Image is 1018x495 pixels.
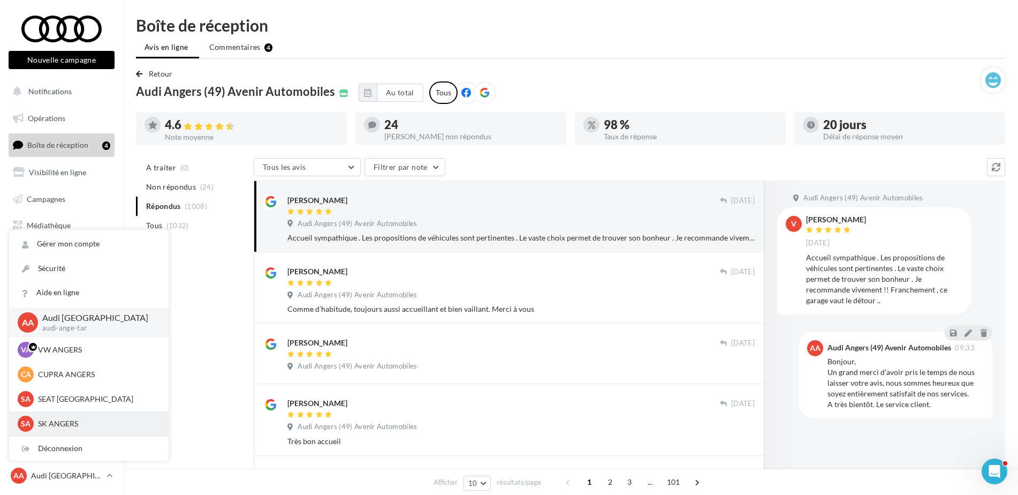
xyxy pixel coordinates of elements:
[31,470,102,481] p: Audi [GEOGRAPHIC_DATA]
[604,119,777,131] div: 98 %
[6,80,112,103] button: Notifications
[497,477,541,487] span: résultats/page
[810,343,821,354] span: AA
[823,119,997,131] div: 20 jours
[287,304,755,314] div: Comme d’habitude, toujours aussi accueillant et bien vaillant. Merci à vous
[28,87,72,96] span: Notifications
[21,344,31,355] span: VA
[9,257,169,281] a: Sécurité
[200,183,214,191] span: (24)
[21,418,31,429] span: SA
[803,193,923,203] span: Audi Angers (49) Avenir Automobiles
[731,196,755,206] span: [DATE]
[136,67,177,80] button: Retour
[146,182,196,192] span: Non répondus
[38,394,156,404] p: SEAT [GEOGRAPHIC_DATA]
[6,214,117,237] a: Médiathèque
[298,290,417,300] span: Audi Angers (49) Avenir Automobiles
[165,119,338,131] div: 4.6
[27,140,88,149] span: Boîte de réception
[791,219,796,229] span: v
[209,42,261,52] span: Commentaires
[38,369,156,380] p: CUPRA ANGERS
[731,339,755,348] span: [DATE]
[604,133,777,140] div: Taux de réponse
[359,84,423,102] button: Au total
[27,221,71,230] span: Médiathèque
[581,474,598,491] span: 1
[9,466,115,486] a: AA Audi [GEOGRAPHIC_DATA]
[21,394,31,404] span: SA
[263,162,306,171] span: Tous les avis
[434,477,458,487] span: Afficher
[42,324,151,333] p: audi-ange-tar
[287,398,347,409] div: [PERSON_NAME]
[13,470,24,481] span: AA
[28,114,65,123] span: Opérations
[42,312,151,324] p: Audi [GEOGRAPHIC_DATA]
[731,399,755,409] span: [DATE]
[621,474,638,491] span: 3
[663,474,685,491] span: 101
[642,474,659,491] span: ...
[38,418,156,429] p: SK ANGERS
[298,362,417,371] span: Audi Angers (49) Avenir Automobiles
[149,69,173,78] span: Retour
[377,84,423,102] button: Au total
[102,141,110,150] div: 4
[298,422,417,432] span: Audi Angers (49) Avenir Automobiles
[287,232,755,243] div: Accueil sympathique . Les propositions de véhicules sont pertinentes . Le vaste choix permet de t...
[827,356,984,410] div: Bonjour, Un grand merci d’avoir pris le temps de nous laisser votre avis, nous sommes heureux que...
[287,195,347,206] div: [PERSON_NAME]
[429,81,458,104] div: Tous
[806,216,866,223] div: [PERSON_NAME]
[806,252,962,306] div: Accueil sympathique . Les propositions de véhicules sont pertinentes . Le vaste choix permet de t...
[136,17,1005,33] div: Boîte de réception
[166,221,189,230] span: (1032)
[364,158,445,176] button: Filtrer par note
[22,316,34,328] span: AA
[146,162,176,173] span: A traiter
[298,219,417,229] span: Audi Angers (49) Avenir Automobiles
[180,163,189,172] span: (0)
[827,344,951,351] div: Audi Angers (49) Avenir Automobiles
[287,337,347,348] div: [PERSON_NAME]
[464,476,491,491] button: 10
[136,86,335,97] span: Audi Angers (49) Avenir Automobiles
[38,344,156,355] p: VW ANGERS
[602,474,619,491] span: 2
[6,133,117,156] a: Boîte de réception4
[823,133,997,140] div: Délai de réponse moyen
[287,436,755,447] div: Très bon accueil
[287,266,347,277] div: [PERSON_NAME]
[955,344,975,351] span: 09:33
[165,133,338,141] div: Note moyenne
[6,107,117,130] a: Opérations
[9,51,115,69] button: Nouvelle campagne
[806,238,830,248] span: [DATE]
[29,168,86,177] span: Visibilité en ligne
[146,220,162,231] span: Tous
[21,369,31,380] span: CA
[264,43,272,52] div: 4
[384,133,558,140] div: [PERSON_NAME] non répondus
[384,119,558,131] div: 24
[6,188,117,211] a: Campagnes
[982,459,1007,484] iframe: Intercom live chat
[254,158,361,176] button: Tous les avis
[9,232,169,256] a: Gérer mon compte
[6,241,117,273] a: PLV et print personnalisable
[27,194,65,203] span: Campagnes
[9,281,169,305] a: Aide en ligne
[468,479,477,487] span: 10
[9,437,169,461] div: Déconnexion
[731,267,755,277] span: [DATE]
[6,161,117,184] a: Visibilité en ligne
